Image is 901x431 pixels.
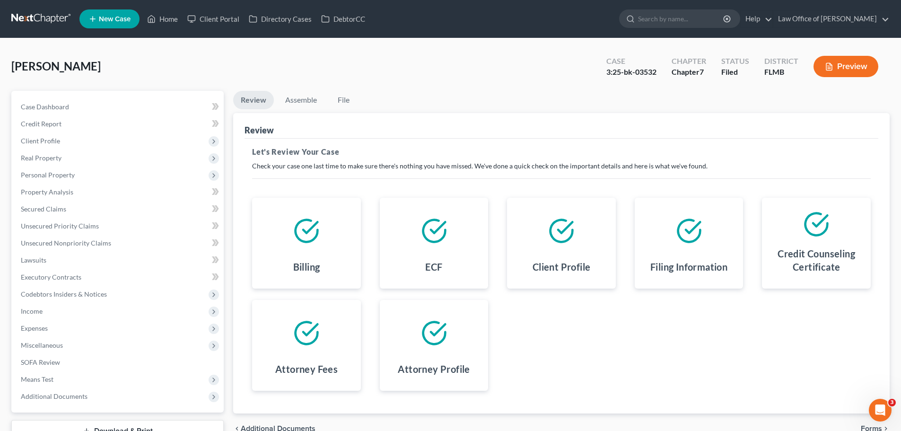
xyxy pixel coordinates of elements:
[21,358,60,366] span: SOFA Review
[770,247,863,273] h4: Credit Counseling Certificate
[606,56,656,67] div: Case
[21,205,66,213] span: Secured Claims
[21,375,53,383] span: Means Test
[425,260,442,273] h4: ECF
[21,171,75,179] span: Personal Property
[672,56,706,67] div: Chapter
[764,67,798,78] div: FLMB
[700,67,704,76] span: 7
[13,115,224,132] a: Credit Report
[21,256,46,264] span: Lawsuits
[13,269,224,286] a: Executory Contracts
[672,67,706,78] div: Chapter
[252,146,871,158] h5: Let's Review Your Case
[293,260,320,273] h4: Billing
[21,137,60,145] span: Client Profile
[275,362,338,376] h4: Attorney Fees
[13,354,224,371] a: SOFA Review
[741,10,772,27] a: Help
[13,201,224,218] a: Secured Claims
[533,260,591,273] h4: Client Profile
[21,273,81,281] span: Executory Contracts
[21,290,107,298] span: Codebtors Insiders & Notices
[328,91,359,109] a: File
[764,56,798,67] div: District
[21,341,63,349] span: Miscellaneous
[888,399,896,406] span: 3
[278,91,324,109] a: Assemble
[13,235,224,252] a: Unsecured Nonpriority Claims
[183,10,244,27] a: Client Portal
[244,10,316,27] a: Directory Cases
[13,218,224,235] a: Unsecured Priority Claims
[316,10,370,27] a: DebtorCC
[11,59,101,73] span: [PERSON_NAME]
[21,239,111,247] span: Unsecured Nonpriority Claims
[606,67,656,78] div: 3:25-bk-03532
[13,252,224,269] a: Lawsuits
[721,67,749,78] div: Filed
[398,362,470,376] h4: Attorney Profile
[21,154,61,162] span: Real Property
[721,56,749,67] div: Status
[21,307,43,315] span: Income
[142,10,183,27] a: Home
[21,222,99,230] span: Unsecured Priority Claims
[245,124,274,136] div: Review
[773,10,889,27] a: Law Office of [PERSON_NAME]
[650,260,727,273] h4: Filing Information
[21,103,69,111] span: Case Dashboard
[13,184,224,201] a: Property Analysis
[21,324,48,332] span: Expenses
[13,98,224,115] a: Case Dashboard
[814,56,878,77] button: Preview
[233,91,274,109] a: Review
[638,10,725,27] input: Search by name...
[21,120,61,128] span: Credit Report
[21,392,87,400] span: Additional Documents
[21,188,73,196] span: Property Analysis
[252,161,871,171] p: Check your case one last time to make sure there's nothing you have missed. We've done a quick ch...
[869,399,892,422] iframe: Intercom live chat
[99,16,131,23] span: New Case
